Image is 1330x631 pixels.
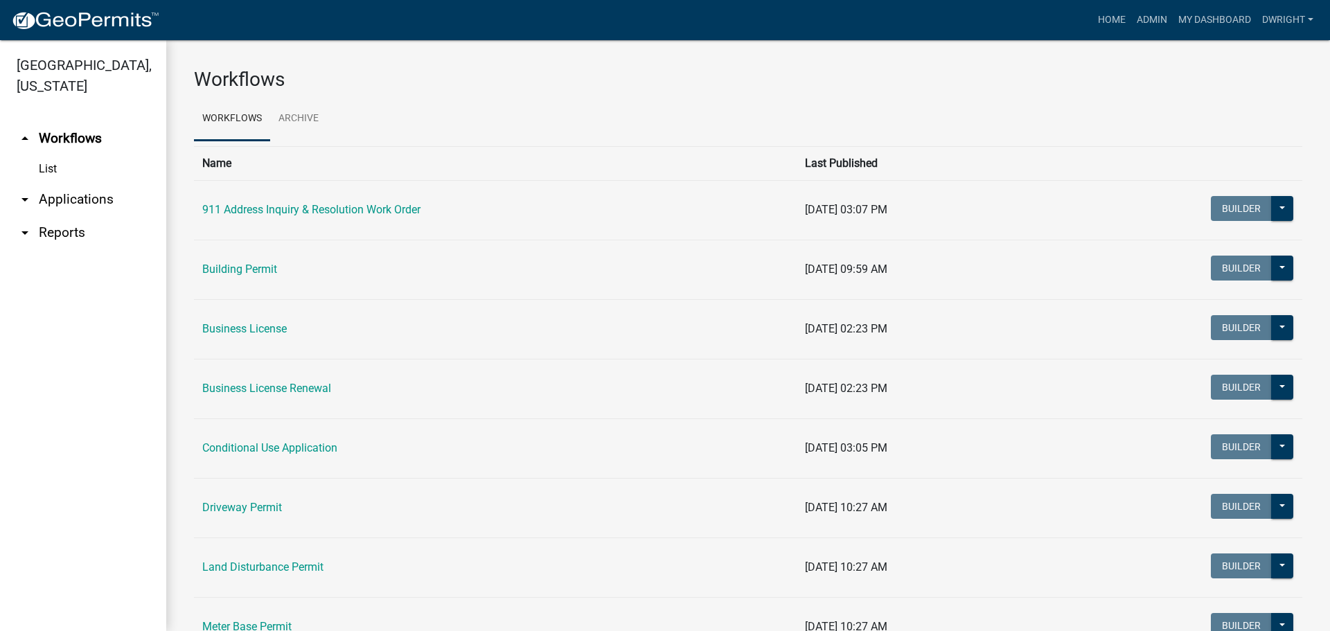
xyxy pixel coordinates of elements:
[194,146,797,180] th: Name
[202,322,287,335] a: Business License
[805,382,887,395] span: [DATE] 02:23 PM
[202,501,282,514] a: Driveway Permit
[805,441,887,454] span: [DATE] 03:05 PM
[1211,315,1272,340] button: Builder
[1211,196,1272,221] button: Builder
[202,203,420,216] a: 911 Address Inquiry & Resolution Work Order
[17,130,33,147] i: arrow_drop_up
[1211,256,1272,281] button: Builder
[1211,434,1272,459] button: Builder
[797,146,1048,180] th: Last Published
[202,441,337,454] a: Conditional Use Application
[1257,7,1319,33] a: Dwright
[17,191,33,208] i: arrow_drop_down
[805,501,887,514] span: [DATE] 10:27 AM
[202,263,277,276] a: Building Permit
[17,224,33,241] i: arrow_drop_down
[805,560,887,574] span: [DATE] 10:27 AM
[1131,7,1173,33] a: Admin
[202,382,331,395] a: Business License Renewal
[805,322,887,335] span: [DATE] 02:23 PM
[1092,7,1131,33] a: Home
[1211,553,1272,578] button: Builder
[270,97,327,141] a: Archive
[194,68,1302,91] h3: Workflows
[805,263,887,276] span: [DATE] 09:59 AM
[194,97,270,141] a: Workflows
[1211,494,1272,519] button: Builder
[202,560,323,574] a: Land Disturbance Permit
[1211,375,1272,400] button: Builder
[805,203,887,216] span: [DATE] 03:07 PM
[1173,7,1257,33] a: My Dashboard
